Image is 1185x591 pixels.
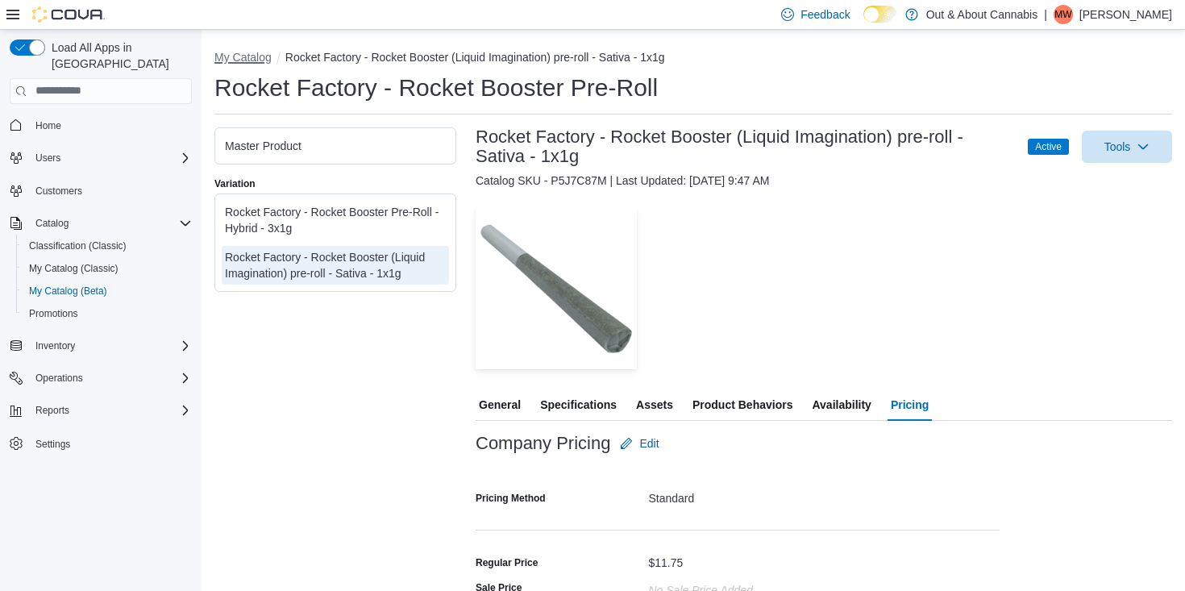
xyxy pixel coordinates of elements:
button: Reports [29,401,76,420]
div: Standard [649,485,1000,505]
button: My Catalog [214,51,272,64]
span: Catalog [35,217,69,230]
a: My Catalog (Beta) [23,281,114,301]
img: Image for Rocket Factory - Rocket Booster (Liquid Imagination) pre-roll - Sativa - 1x1g [476,208,637,369]
span: Pricing [891,389,929,421]
span: Feedback [800,6,850,23]
span: Promotions [23,304,192,323]
h3: Rocket Factory - Rocket Booster (Liquid Imagination) pre-roll - Sativa - 1x1g [476,127,1012,166]
span: Edit [639,435,659,452]
button: Inventory [3,335,198,357]
a: Promotions [23,304,85,323]
a: Customers [29,181,89,201]
span: Operations [29,368,192,388]
button: Classification (Classic) [16,235,198,257]
span: Availability [812,389,871,421]
button: Users [29,148,67,168]
a: Home [29,116,68,135]
span: Catalog [29,214,192,233]
p: [PERSON_NAME] [1079,5,1172,24]
label: Pricing Method [476,492,546,505]
span: Load All Apps in [GEOGRAPHIC_DATA] [45,40,192,72]
span: Home [35,119,61,132]
button: Operations [3,367,198,389]
p: | [1044,5,1047,24]
div: Catalog SKU - P5J7C87M | Last Updated: [DATE] 9:47 AM [476,173,1172,189]
nav: An example of EuiBreadcrumbs [214,49,1172,69]
span: Customers [35,185,82,198]
p: Out & About Cannabis [926,5,1038,24]
button: Promotions [16,302,198,325]
button: Settings [3,431,198,455]
button: Rocket Factory - Rocket Booster (Liquid Imagination) pre-roll - Sativa - 1x1g [285,51,665,64]
div: Mark Wolk [1054,5,1073,24]
button: Users [3,147,198,169]
a: My Catalog (Classic) [23,259,125,278]
span: Tools [1104,139,1131,155]
span: Classification (Classic) [23,236,192,256]
span: Active [1035,139,1062,154]
h1: Rocket Factory - Rocket Booster Pre-Roll [214,72,658,104]
span: Settings [29,433,192,453]
button: Customers [3,179,198,202]
button: Inventory [29,336,81,356]
button: My Catalog (Beta) [16,280,198,302]
div: Regular Price [476,556,538,569]
span: Specifications [540,389,617,421]
div: $11.75 [649,550,684,569]
span: Users [29,148,192,168]
span: General [479,389,521,421]
span: Active [1028,139,1069,155]
input: Dark Mode [863,6,897,23]
span: Users [35,152,60,164]
img: Cova [32,6,105,23]
span: My Catalog (Classic) [29,262,118,275]
button: Reports [3,399,198,422]
button: My Catalog (Classic) [16,257,198,280]
button: Operations [29,368,89,388]
span: My Catalog (Beta) [29,285,107,298]
span: Promotions [29,307,78,320]
span: Reports [29,401,192,420]
span: Classification (Classic) [29,239,127,252]
span: Home [29,115,192,135]
label: Variation [214,177,256,190]
span: Operations [35,372,83,385]
span: My Catalog (Beta) [23,281,192,301]
span: MW [1054,5,1071,24]
div: Rocket Factory - Rocket Booster (Liquid Imagination) pre-roll - Sativa - 1x1g [225,249,446,281]
a: Classification (Classic) [23,236,133,256]
span: My Catalog (Classic) [23,259,192,278]
a: Settings [29,435,77,454]
h3: Company Pricing [476,434,610,453]
button: Home [3,114,198,137]
div: Rocket Factory - Rocket Booster Pre-Roll - Hybrid - 3x1g [225,204,446,236]
nav: Complex example [10,107,192,497]
div: Master Product [225,138,446,154]
span: Assets [636,389,673,421]
button: Tools [1082,131,1172,163]
button: Edit [613,427,665,460]
span: Inventory [29,336,192,356]
span: Product Behaviors [692,389,792,421]
span: Inventory [35,339,75,352]
button: Catalog [29,214,75,233]
span: Customers [29,181,192,201]
span: Settings [35,438,70,451]
button: Catalog [3,212,198,235]
span: Reports [35,404,69,417]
